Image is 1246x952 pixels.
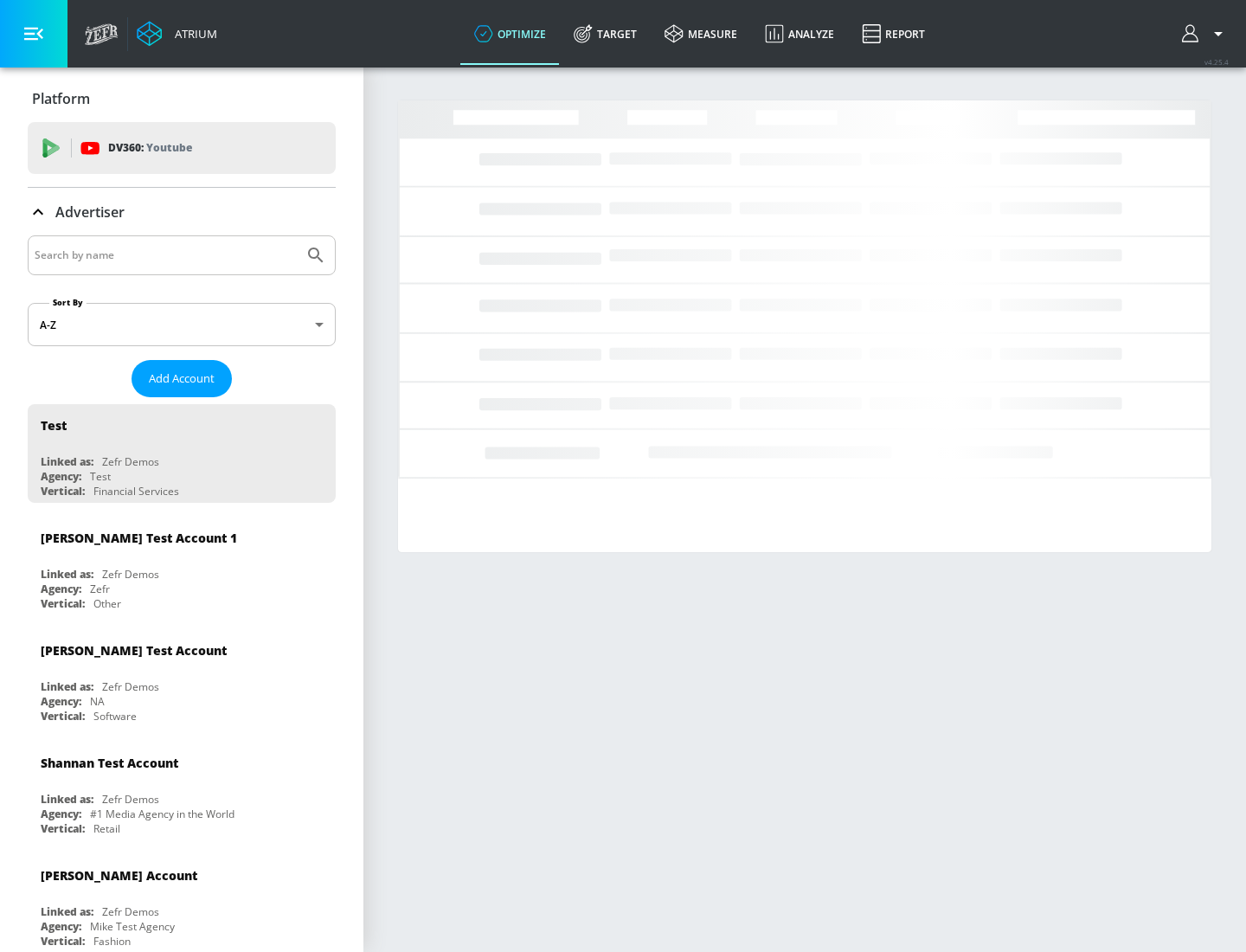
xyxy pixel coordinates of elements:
div: Fashion [93,934,131,949]
span: Add Account [149,369,215,389]
div: Shannan Test AccountLinked as:Zefr DemosAgency:#1 Media Agency in the WorldVertical:Retail [28,742,336,840]
div: Zefr Demos [102,567,159,582]
div: Zefr Demos [102,792,159,807]
div: TestLinked as:Zefr DemosAgency:TestVertical:Financial Services [28,404,336,503]
div: Advertiser [28,188,336,236]
div: Mike Test Agency [90,919,175,934]
div: Agency: [41,919,81,934]
div: Zefr Demos [102,904,159,919]
p: Platform [32,89,90,108]
div: Vertical: [41,821,85,836]
div: Test [41,417,67,434]
div: [PERSON_NAME] Test Account 1Linked as:Zefr DemosAgency:ZefrVertical:Other [28,517,336,615]
div: [PERSON_NAME] Account [41,867,197,884]
div: [PERSON_NAME] Test AccountLinked as:Zefr DemosAgency:NAVertical:Software [28,629,336,728]
div: NA [90,694,105,709]
span: v 4.25.4 [1204,57,1229,67]
div: Software [93,709,137,724]
div: Linked as: [41,792,93,807]
div: #1 Media Agency in the World [90,807,234,821]
a: Report [848,3,939,65]
a: measure [651,3,751,65]
div: Shannan Test Account [41,755,178,771]
a: Analyze [751,3,848,65]
div: Platform [28,74,336,123]
p: DV360: [108,138,192,158]
div: [PERSON_NAME] Test Account 1 [41,530,237,546]
div: [PERSON_NAME] Test Account [41,642,227,659]
div: Financial Services [93,484,179,499]
a: Atrium [137,21,217,47]
p: Youtube [146,138,192,157]
div: Zefr Demos [102,679,159,694]
label: Sort By [49,297,87,308]
div: Vertical: [41,484,85,499]
a: Target [560,3,651,65]
div: Vertical: [41,709,85,724]
div: Agency: [41,694,81,709]
div: Vertical: [41,596,85,611]
div: Zefr Demos [102,454,159,469]
div: Linked as: [41,904,93,919]
div: Atrium [168,26,217,42]
button: Add Account [132,360,232,397]
div: Agency: [41,469,81,484]
div: Zefr [90,582,110,596]
div: DV360: Youtube [28,122,336,174]
p: Advertiser [55,203,125,222]
div: Test [90,469,111,484]
div: Linked as: [41,679,93,694]
div: Vertical: [41,934,85,949]
div: Other [93,596,121,611]
input: Search by name [35,244,297,267]
div: Agency: [41,582,81,596]
a: optimize [460,3,560,65]
div: Linked as: [41,567,93,582]
div: Agency: [41,807,81,821]
div: Linked as: [41,454,93,469]
div: A-Z [28,303,336,346]
div: Retail [93,821,120,836]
